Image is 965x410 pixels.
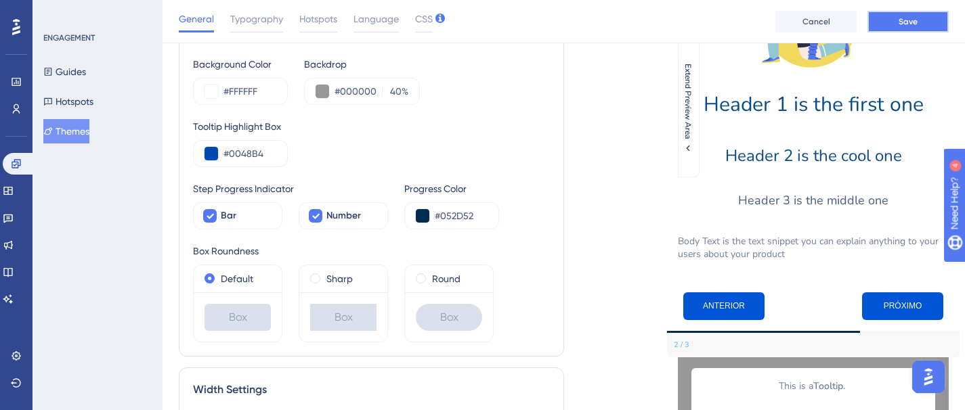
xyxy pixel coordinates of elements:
[221,271,253,287] label: Default
[678,235,949,260] p: Body Text is the text snippet you can explain anything to your users about your product
[416,304,482,331] div: Box
[683,63,693,138] span: Extend Preview Area
[899,16,918,27] span: Save
[677,63,699,153] button: Extend Preview Area
[94,7,98,18] div: 4
[813,380,845,392] b: Tooltip.
[683,292,765,320] button: Previous
[43,60,86,84] button: Guides
[304,56,420,72] div: Backdrop
[678,91,949,118] h1: Header 1 is the first one
[702,379,924,394] p: This is a
[179,11,214,27] span: General
[867,11,949,32] button: Save
[193,181,388,197] div: Step Progress Indicator
[667,333,960,357] div: Footer
[326,271,353,287] label: Sharp
[32,3,85,20] span: Need Help?
[43,89,93,114] button: Hotspots
[678,145,949,166] h2: Header 2 is the cool one
[193,56,288,72] div: Background Color
[432,271,460,287] label: Round
[299,11,337,27] span: Hotspots
[193,118,550,135] div: Tooltip Highlight Box
[205,304,271,331] div: Box
[310,304,377,331] div: Box
[775,11,857,32] button: Cancel
[43,119,89,143] button: Themes
[415,11,433,27] span: CSS
[862,292,943,320] button: Next
[382,83,408,99] label: %
[326,208,361,224] span: Number
[230,11,283,27] span: Typography
[221,208,236,224] span: Bar
[193,382,550,398] div: Width Settings
[674,340,689,350] div: Step 2 of 3
[678,192,949,208] h3: Header 3 is the middle one
[802,16,830,27] span: Cancel
[387,83,402,99] input: %
[404,181,499,197] div: Progress Color
[908,357,949,397] iframe: UserGuiding AI Assistant Launcher
[353,11,399,27] span: Language
[43,32,95,43] div: ENGAGEMENT
[193,243,550,259] div: Box Roundness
